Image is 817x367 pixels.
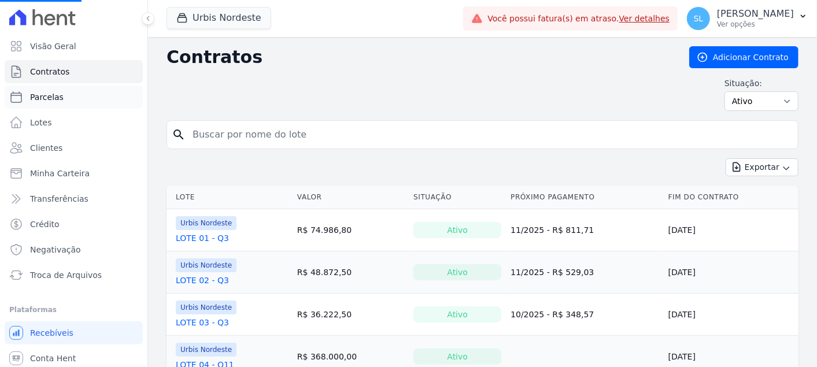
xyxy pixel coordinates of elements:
a: Transferências [5,187,143,210]
span: Recebíveis [30,327,73,339]
span: Troca de Arquivos [30,269,102,281]
a: Clientes [5,136,143,160]
a: Adicionar Contrato [689,46,798,68]
td: R$ 36.222,50 [293,294,409,336]
td: [DATE] [664,209,798,251]
span: SL [694,14,704,23]
a: Visão Geral [5,35,143,58]
div: Plataformas [9,303,138,317]
a: Troca de Arquivos [5,264,143,287]
button: Urbis Nordeste [167,7,271,29]
span: Clientes [30,142,62,154]
div: Ativo [413,349,501,365]
a: Parcelas [5,86,143,109]
h2: Contratos [167,47,671,68]
span: Você possui fatura(s) em atraso. [487,13,670,25]
a: Minha Carteira [5,162,143,185]
th: Situação [409,186,506,209]
span: Transferências [30,193,88,205]
td: R$ 48.872,50 [293,251,409,294]
a: Crédito [5,213,143,236]
a: LOTE 03 - Q3 [176,317,229,328]
button: SL [PERSON_NAME] Ver opções [678,2,817,35]
span: Conta Hent [30,353,76,364]
p: Ver opções [717,20,794,29]
i: search [172,128,186,142]
a: Lotes [5,111,143,134]
a: Recebíveis [5,321,143,344]
div: Ativo [413,222,501,238]
td: [DATE] [664,251,798,294]
th: Próximo Pagamento [506,186,664,209]
span: Visão Geral [30,40,76,52]
a: 10/2025 - R$ 348,57 [511,310,594,319]
div: Ativo [413,306,501,322]
a: LOTE 01 - Q3 [176,232,229,244]
input: Buscar por nome do lote [186,123,793,146]
div: Ativo [413,264,501,280]
a: 11/2025 - R$ 811,71 [511,225,594,235]
span: Urbis Nordeste [176,258,236,272]
th: Valor [293,186,409,209]
span: Urbis Nordeste [176,301,236,314]
span: Contratos [30,66,69,77]
a: 11/2025 - R$ 529,03 [511,268,594,277]
button: Exportar [726,158,798,176]
p: [PERSON_NAME] [717,8,794,20]
a: Contratos [5,60,143,83]
a: Negativação [5,238,143,261]
label: Situação: [724,77,798,89]
span: Negativação [30,244,81,255]
span: Urbis Nordeste [176,216,236,230]
span: Minha Carteira [30,168,90,179]
th: Lote [167,186,293,209]
th: Fim do Contrato [664,186,798,209]
td: R$ 74.986,80 [293,209,409,251]
span: Lotes [30,117,52,128]
span: Parcelas [30,91,64,103]
span: Urbis Nordeste [176,343,236,357]
a: LOTE 02 - Q3 [176,275,229,286]
a: Ver detalhes [619,14,670,23]
span: Crédito [30,218,60,230]
td: [DATE] [664,294,798,336]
